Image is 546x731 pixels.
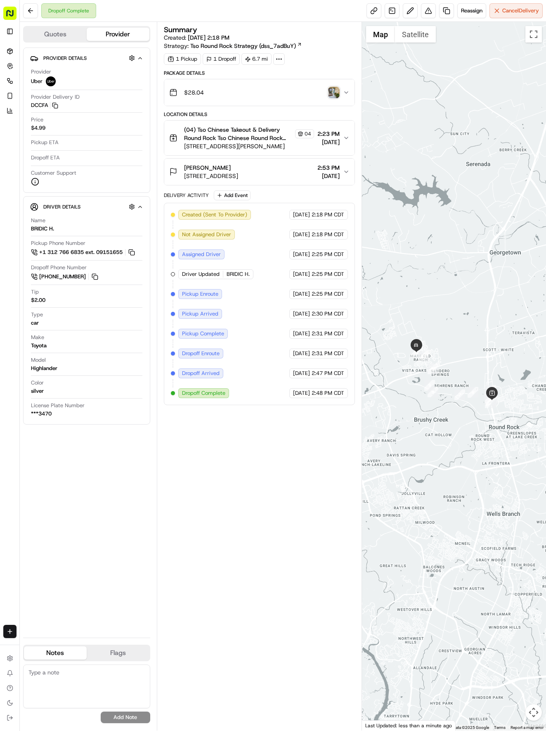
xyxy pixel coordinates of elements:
button: Notes [24,646,87,660]
span: [DATE] [293,231,310,238]
button: Toggle fullscreen view [525,26,542,43]
span: 2:47 PM CDT [312,370,344,377]
button: $28.04photo_proof_of_delivery image [164,79,355,106]
span: Make [31,334,44,341]
div: car [31,319,39,327]
span: [DATE] [293,370,310,377]
div: 10 [428,363,438,374]
img: uber-new-logo.jpeg [46,76,56,86]
a: [PHONE_NUMBER] [31,272,99,281]
span: 2:18 PM CDT [312,211,344,218]
div: Location Details [164,111,355,118]
span: +1 312 766 6835 ext. 09151655 [39,249,123,256]
span: Driver Details [43,204,80,210]
button: (04) Tso Chinese Takeout & Delivery Round Rock Tso Chinese Round Rock Manager04[STREET_ADDRESS][P... [164,121,355,155]
span: Map data ©2025 Google [444,725,489,730]
span: BRIDIC H. [227,271,250,278]
span: 2:31 PM CDT [312,350,344,357]
button: CancelDelivery [489,3,543,18]
div: 9 [424,380,435,391]
div: 1 [485,385,496,396]
button: Add Event [214,190,251,200]
div: 12 [411,347,421,358]
span: 2:25 PM CDT [312,251,344,258]
span: $4.99 [31,124,45,132]
div: Highlander [31,365,57,372]
span: [PHONE_NUMBER] [39,273,86,280]
span: Not Assigned Driver [182,231,231,238]
button: Flags [87,646,149,660]
span: Pickup ETA [31,139,59,146]
button: +1 312 766 6835 ext. 09151655 [31,248,136,257]
span: 04 [305,131,311,137]
div: $2.00 [31,297,45,304]
span: Created (Sent To Provider) [182,211,247,218]
button: Show satellite imagery [395,26,436,43]
span: 2:25 PM CDT [312,271,344,278]
span: [DATE] [293,211,310,218]
button: DCCFA [31,102,58,109]
div: Strategy: [164,42,302,50]
span: Price [31,116,43,123]
span: Driver Updated [182,271,220,278]
div: 1 Pickup [164,53,201,65]
div: BRIDIC H. [31,225,54,233]
span: 2:25 PM CDT [312,290,344,298]
div: 6 [468,387,478,398]
span: Type [31,311,43,318]
span: Dropoff Complete [182,389,225,397]
span: [DATE] [293,290,310,298]
span: Provider Details [43,55,87,62]
span: 2:31 PM CDT [312,330,344,337]
span: Pickup Enroute [182,290,218,298]
span: Dropoff Phone Number [31,264,87,271]
span: Reassign [461,7,482,14]
button: Map camera controls [525,704,542,721]
div: 6.7 mi [241,53,272,65]
span: Tso Round Rock Strategy (dss_7adBuY) [190,42,296,50]
div: Last Updated: less than a minute ago [362,720,456,731]
button: Provider [87,28,149,41]
div: 5 [485,393,496,403]
div: 1 Dropoff [203,53,240,65]
div: 7 [454,389,465,400]
div: 8 [428,387,438,397]
span: Dropoff ETA [31,154,60,161]
div: Delivery Activity [164,192,209,199]
span: Tip [31,288,39,296]
span: Provider [31,68,51,76]
span: [DATE] [293,389,310,397]
h3: Summary [164,26,197,33]
span: License Plate Number [31,402,85,409]
span: Created: [164,33,229,42]
span: [DATE] [317,172,340,180]
span: Pickup Arrived [182,310,218,318]
span: 2:30 PM CDT [312,310,344,318]
div: 11 [418,351,429,362]
span: [DATE] [293,350,310,357]
div: silver [31,387,44,395]
span: [PERSON_NAME] [184,164,231,172]
span: 2:23 PM [317,130,340,138]
a: Terms (opens in new tab) [494,725,506,730]
button: Show street map [366,26,395,43]
button: photo_proof_of_delivery image [328,87,340,98]
span: Cancel Delivery [502,7,539,14]
span: Color [31,379,44,387]
button: Quotes [24,28,87,41]
span: [DATE] [293,271,310,278]
span: Pickup Phone Number [31,240,85,247]
span: 2:48 PM CDT [312,389,344,397]
button: Provider Details [30,51,143,65]
span: Model [31,356,46,364]
img: Google [364,720,391,731]
span: Pickup Complete [182,330,224,337]
span: Dropoff Arrived [182,370,220,377]
span: [DATE] [293,251,310,258]
span: [DATE] [293,310,310,318]
span: 2:18 PM CDT [312,231,344,238]
span: (04) Tso Chinese Takeout & Delivery Round Rock Tso Chinese Round Rock Manager [184,126,293,142]
span: [DATE] 2:18 PM [188,34,229,41]
span: 2:53 PM [317,164,340,172]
